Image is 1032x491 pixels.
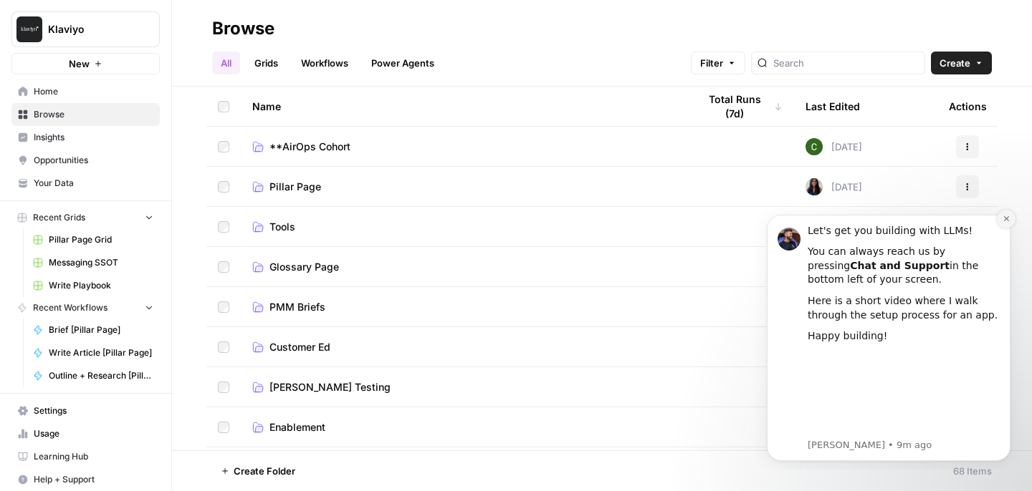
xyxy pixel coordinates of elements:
a: Customer Ed [252,340,675,354]
a: Learning Hub [11,445,160,468]
img: 14qrvic887bnlg6dzgoj39zarp80 [806,138,823,155]
a: Messaging SSOT [27,251,160,274]
img: Klaviyo Logo [16,16,42,42]
a: Enablement [252,420,675,434]
a: Home [11,80,160,103]
a: Write Playbook [27,274,160,297]
a: Brief [Pillar Page] [27,319,160,341]
span: Filter [700,56,723,70]
span: Enablement [269,420,325,434]
span: Home [34,85,153,98]
div: Name [252,87,675,126]
input: Search [773,56,919,70]
iframe: youtube [62,149,254,235]
span: Insights [34,131,153,144]
span: Glossary Page [269,260,339,274]
a: Pillar Page Grid [27,228,160,251]
a: [PERSON_NAME] Testing [252,380,675,394]
span: Outline + Research [Pillar Page] [49,369,153,382]
div: Total Runs (7d) [698,87,783,126]
span: Brief [Pillar Page] [49,324,153,336]
span: Recent Grids [33,211,85,224]
span: Write Article [Pillar Page] [49,346,153,359]
iframe: Intercom notifications message [745,202,1032,470]
a: Usage [11,422,160,445]
button: Create Folder [212,460,304,482]
span: **AirOps Cohort [269,140,350,154]
a: Insights [11,126,160,149]
span: New [69,57,90,71]
a: Glossary Page [252,260,675,274]
span: Your Data [34,177,153,190]
span: Pillar Page Grid [49,233,153,246]
a: Outline + Research [Pillar Page] [27,364,160,387]
div: Last Edited [806,87,860,126]
span: Usage [34,427,153,440]
button: Recent Workflows [11,297,160,319]
button: Dismiss notification [252,8,270,26]
button: Recent Grids [11,207,160,228]
span: Customer Ed [269,340,330,354]
span: Recent Workflows [33,301,107,314]
div: Actions [949,87,987,126]
span: [PERSON_NAME] Testing [269,380,391,394]
button: Workspace: Klaviyo [11,11,160,47]
div: 68 Items [953,464,992,478]
span: Tools [269,220,295,234]
a: Workflows [292,52,357,74]
span: Help + Support [34,473,153,486]
span: Opportunities [34,154,153,167]
span: Create Folder [234,464,295,478]
span: Browse [34,108,153,121]
button: New [11,53,160,74]
a: Settings [11,399,160,422]
div: [DATE] [806,138,862,155]
img: rox323kbkgutb4wcij4krxobkpon [806,178,823,195]
span: Write Playbook [49,279,153,292]
span: PMM Briefs [269,300,325,314]
a: PMM Briefs [252,300,675,314]
div: Browse [212,17,274,40]
a: Power Agents [363,52,443,74]
a: Opportunities [11,149,160,172]
span: Klaviyo [48,22,135,37]
p: Message from Steven, sent 9m ago [62,237,254,250]
a: Browse [11,103,160,126]
a: Tools [252,220,675,234]
button: Help + Support [11,468,160,491]
span: Settings [34,404,153,417]
a: **AirOps Cohort [252,140,675,154]
div: [DATE] [806,178,862,195]
button: Filter [691,52,745,74]
a: Write Article [Pillar Page] [27,341,160,364]
span: Learning Hub [34,450,153,463]
span: Create [940,56,970,70]
button: Create [931,52,992,74]
a: Pillar Page [252,180,675,194]
span: Messaging SSOT [49,256,153,269]
a: Grids [246,52,287,74]
a: All [212,52,240,74]
a: Your Data [11,172,160,195]
span: Pillar Page [269,180,321,194]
